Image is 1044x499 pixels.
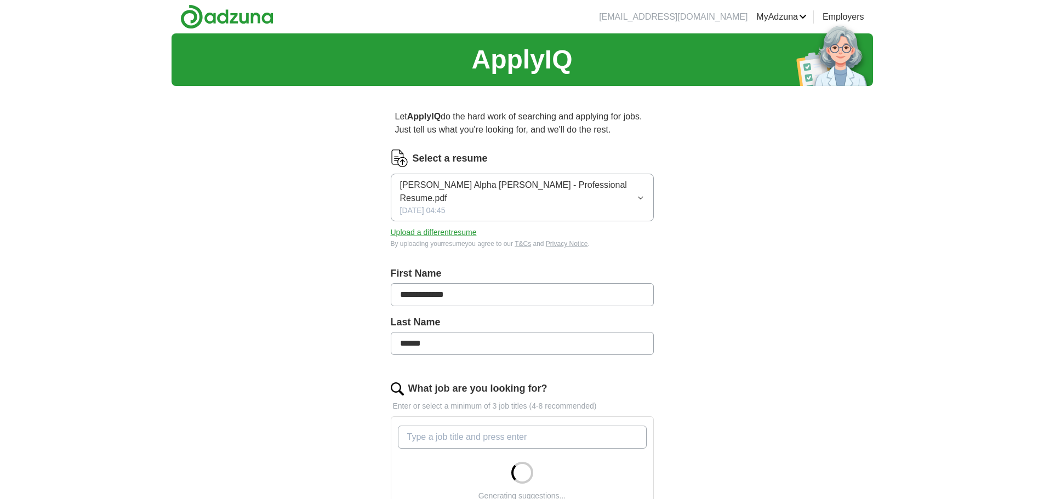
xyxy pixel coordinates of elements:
[407,112,441,121] strong: ApplyIQ
[823,10,864,24] a: Employers
[599,10,748,24] li: [EMAIL_ADDRESS][DOMAIN_NAME]
[391,382,404,395] img: search.png
[471,40,572,79] h1: ApplyIQ
[391,239,654,249] div: By uploading your resume you agree to our and .
[391,315,654,330] label: Last Name
[391,150,408,167] img: CV Icon
[756,10,807,24] a: MyAdzuna
[515,240,531,248] a: T&Cs
[408,381,547,396] label: What job are you looking for?
[398,426,647,449] input: Type a job title and press enter
[180,4,273,29] img: Adzuna logo
[546,240,588,248] a: Privacy Notice
[400,179,637,205] span: [PERSON_NAME] Alpha [PERSON_NAME] - Professional Resume.pdf
[391,227,477,238] button: Upload a differentresume
[391,266,654,281] label: First Name
[413,151,488,166] label: Select a resume
[400,205,446,216] span: [DATE] 04:45
[391,106,654,141] p: Let do the hard work of searching and applying for jobs. Just tell us what you're looking for, an...
[391,400,654,412] p: Enter or select a minimum of 3 job titles (4-8 recommended)
[391,174,654,221] button: [PERSON_NAME] Alpha [PERSON_NAME] - Professional Resume.pdf[DATE] 04:45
